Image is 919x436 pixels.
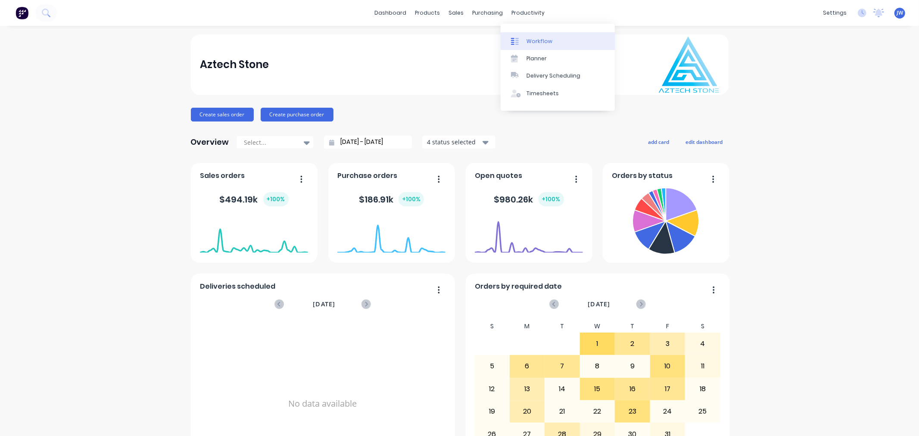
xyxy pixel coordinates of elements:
div: 20 [510,401,545,422]
div: 14 [545,378,579,400]
div: + 100 % [399,192,424,206]
div: 25 [685,401,720,422]
div: M [510,320,545,333]
div: 3 [651,333,685,355]
div: S [474,320,510,333]
button: add card [643,136,675,147]
div: 17 [651,378,685,400]
div: productivity [507,6,549,19]
div: settings [819,6,851,19]
div: $ 186.91k [359,192,424,206]
div: W [580,320,615,333]
span: [DATE] [588,299,610,309]
div: S [685,320,720,333]
div: 19 [475,401,509,422]
div: Planner [526,55,547,62]
span: [DATE] [313,299,335,309]
div: 9 [615,355,650,377]
div: 7 [545,355,579,377]
span: Deliveries scheduled [200,281,275,292]
div: products [411,6,444,19]
div: 5 [475,355,509,377]
div: 12 [475,378,509,400]
a: Timesheets [501,85,615,102]
div: + 100 % [263,192,289,206]
div: 13 [510,378,545,400]
div: + 100 % [539,192,564,206]
button: edit dashboard [680,136,729,147]
span: Orders by status [612,171,673,181]
div: 10 [651,355,685,377]
div: $ 494.19k [220,192,289,206]
div: $ 980.26k [494,192,564,206]
div: sales [444,6,468,19]
div: 24 [651,401,685,422]
div: 22 [580,401,615,422]
div: purchasing [468,6,507,19]
button: 4 status selected [422,136,495,149]
div: 21 [545,401,579,422]
span: Sales orders [200,171,245,181]
div: 6 [510,355,545,377]
div: 8 [580,355,615,377]
div: 2 [615,333,650,355]
div: Overview [191,134,229,151]
button: Create purchase order [261,108,333,121]
div: 23 [615,401,650,422]
div: F [650,320,685,333]
span: Open quotes [475,171,522,181]
div: T [545,320,580,333]
span: JW [897,9,903,17]
button: Create sales order [191,108,254,121]
div: T [615,320,650,333]
div: 15 [580,378,615,400]
div: Delivery Scheduling [526,72,580,80]
img: Factory [16,6,28,19]
div: Timesheets [526,90,559,97]
div: 18 [685,378,720,400]
a: Planner [501,50,615,67]
a: Workflow [501,32,615,50]
a: Delivery Scheduling [501,67,615,84]
div: Workflow [526,37,552,45]
div: Aztech Stone [200,56,269,73]
div: 4 status selected [427,137,481,146]
div: 1 [580,333,615,355]
img: Aztech Stone [659,37,719,93]
div: 16 [615,378,650,400]
span: Purchase orders [337,171,397,181]
div: 11 [685,355,720,377]
div: 4 [685,333,720,355]
a: dashboard [370,6,411,19]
